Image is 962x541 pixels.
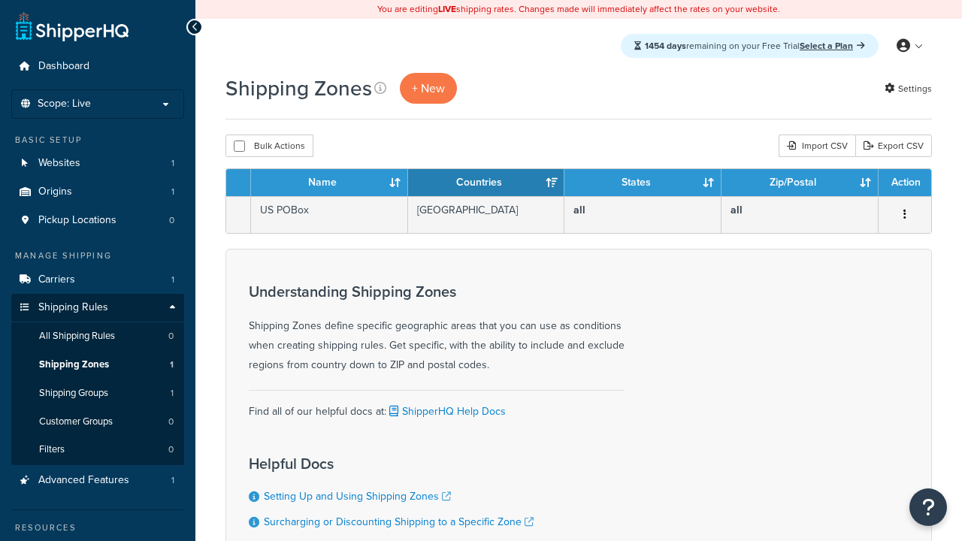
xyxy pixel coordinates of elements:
[171,157,174,170] span: 1
[11,408,184,436] li: Customer Groups
[225,74,372,103] h1: Shipping Zones
[573,202,585,218] b: all
[39,330,115,343] span: All Shipping Rules
[909,488,947,526] button: Open Resource Center
[38,157,80,170] span: Websites
[564,169,721,196] th: States: activate to sort column ascending
[11,294,184,322] a: Shipping Rules
[169,214,174,227] span: 0
[38,274,75,286] span: Carriers
[721,169,879,196] th: Zip/Postal: activate to sort column ascending
[249,283,625,300] h3: Understanding Shipping Zones
[249,283,625,375] div: Shipping Zones define specific geographic areas that you can use as conditions when creating ship...
[38,98,91,110] span: Scope: Live
[855,134,932,157] a: Export CSV
[400,73,457,104] a: + New
[11,207,184,234] li: Pickup Locations
[171,186,174,198] span: 1
[879,169,931,196] th: Action
[412,80,445,97] span: + New
[38,301,108,314] span: Shipping Rules
[11,294,184,465] li: Shipping Rules
[38,474,129,487] span: Advanced Features
[249,390,625,422] div: Find all of our helpful docs at:
[11,249,184,262] div: Manage Shipping
[39,416,113,428] span: Customer Groups
[11,178,184,206] li: Origins
[168,330,174,343] span: 0
[11,467,184,494] a: Advanced Features 1
[39,358,109,371] span: Shipping Zones
[885,78,932,99] a: Settings
[249,455,534,472] h3: Helpful Docs
[11,521,184,534] div: Resources
[408,169,565,196] th: Countries: activate to sort column ascending
[800,39,865,53] a: Select a Plan
[11,150,184,177] li: Websites
[11,150,184,177] a: Websites 1
[11,322,184,350] a: All Shipping Rules 0
[11,351,184,379] li: Shipping Zones
[11,379,184,407] li: Shipping Groups
[264,514,534,530] a: Surcharging or Discounting Shipping to a Specific Zone
[386,403,506,419] a: ShipperHQ Help Docs
[171,474,174,487] span: 1
[251,196,408,233] td: US POBox
[11,178,184,206] a: Origins 1
[731,202,743,218] b: all
[39,443,65,456] span: Filters
[38,60,89,73] span: Dashboard
[11,266,184,294] li: Carriers
[11,467,184,494] li: Advanced Features
[39,387,108,400] span: Shipping Groups
[11,436,184,464] a: Filters 0
[408,196,565,233] td: [GEOGRAPHIC_DATA]
[11,53,184,80] a: Dashboard
[168,416,174,428] span: 0
[11,322,184,350] li: All Shipping Rules
[171,274,174,286] span: 1
[168,443,174,456] span: 0
[170,358,174,371] span: 1
[11,436,184,464] li: Filters
[11,408,184,436] a: Customer Groups 0
[171,387,174,400] span: 1
[38,214,116,227] span: Pickup Locations
[779,134,855,157] div: Import CSV
[11,351,184,379] a: Shipping Zones 1
[38,186,72,198] span: Origins
[11,134,184,147] div: Basic Setup
[16,11,129,41] a: ShipperHQ Home
[264,488,451,504] a: Setting Up and Using Shipping Zones
[645,39,686,53] strong: 1454 days
[11,207,184,234] a: Pickup Locations 0
[251,169,408,196] th: Name: activate to sort column ascending
[11,266,184,294] a: Carriers 1
[438,2,456,16] b: LIVE
[11,379,184,407] a: Shipping Groups 1
[621,34,879,58] div: remaining on your Free Trial
[225,134,313,157] button: Bulk Actions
